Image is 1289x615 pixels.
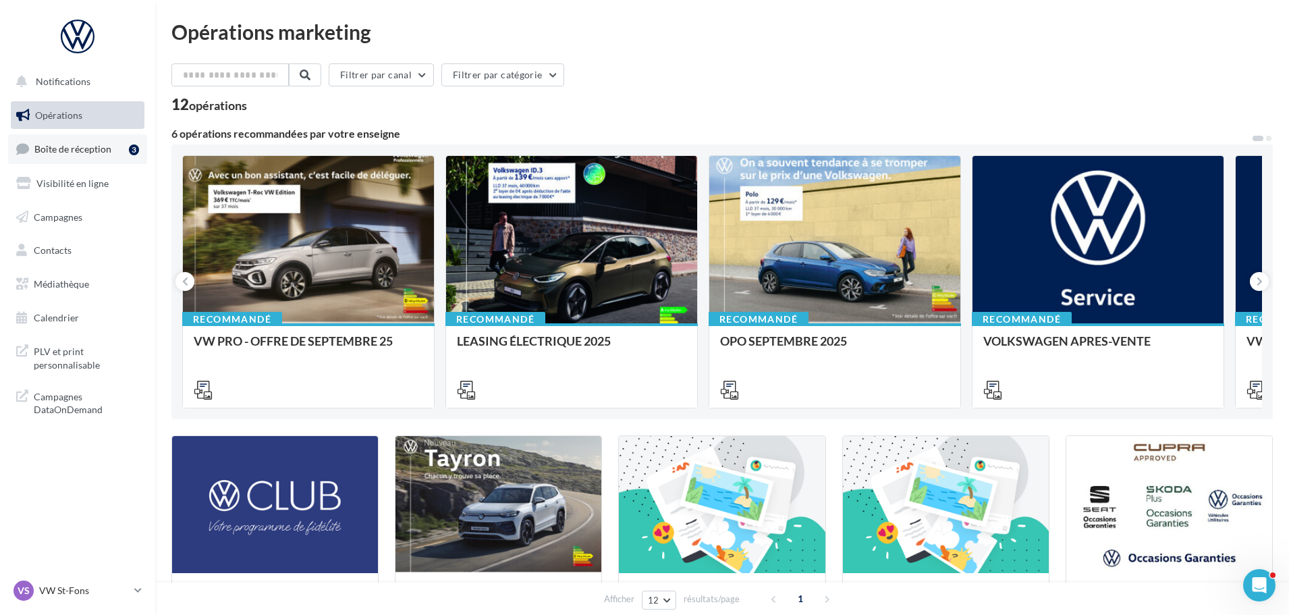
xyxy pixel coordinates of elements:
a: Calendrier [8,304,147,332]
span: Contacts [34,244,72,256]
span: Campagnes [34,211,82,222]
a: Campagnes [8,203,147,232]
span: PLV et print personnalisable [34,342,139,371]
button: Filtrer par catégorie [441,63,564,86]
button: 12 [642,591,676,610]
span: Visibilité en ligne [36,178,109,189]
span: Notifications [36,76,90,87]
a: Opérations [8,101,147,130]
span: Boîte de réception [34,143,111,155]
div: 6 opérations recommandées par votre enseigne [171,128,1251,139]
a: Campagnes DataOnDemand [8,382,147,422]
a: VS VW St-Fons [11,578,144,604]
div: Recommandé [182,312,282,327]
div: OPO SEPTEMBRE 2025 [720,334,950,361]
span: Calendrier [34,312,79,323]
p: VW St-Fons [39,584,129,597]
span: 12 [648,595,659,606]
span: résultats/page [684,593,740,606]
button: Notifications [8,68,142,96]
div: LEASING ÉLECTRIQUE 2025 [457,334,686,361]
span: Médiathèque [34,278,89,290]
span: Afficher [604,593,634,606]
div: Recommandé [972,312,1072,327]
a: Médiathèque [8,270,147,298]
div: VOLKSWAGEN APRES-VENTE [983,334,1213,361]
div: Recommandé [445,312,545,327]
a: Boîte de réception3 [8,134,147,163]
div: 3 [129,144,139,155]
a: Visibilité en ligne [8,169,147,198]
div: Recommandé [709,312,808,327]
iframe: Intercom live chat [1243,569,1276,601]
a: Contacts [8,236,147,265]
span: Campagnes DataOnDemand [34,387,139,417]
button: Filtrer par canal [329,63,434,86]
span: VS [18,584,30,597]
div: opérations [189,99,247,111]
div: Opérations marketing [171,22,1273,42]
div: VW PRO - OFFRE DE SEPTEMBRE 25 [194,334,423,361]
span: 1 [790,588,811,610]
span: Opérations [35,109,82,121]
div: 12 [171,97,247,112]
a: PLV et print personnalisable [8,337,147,377]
